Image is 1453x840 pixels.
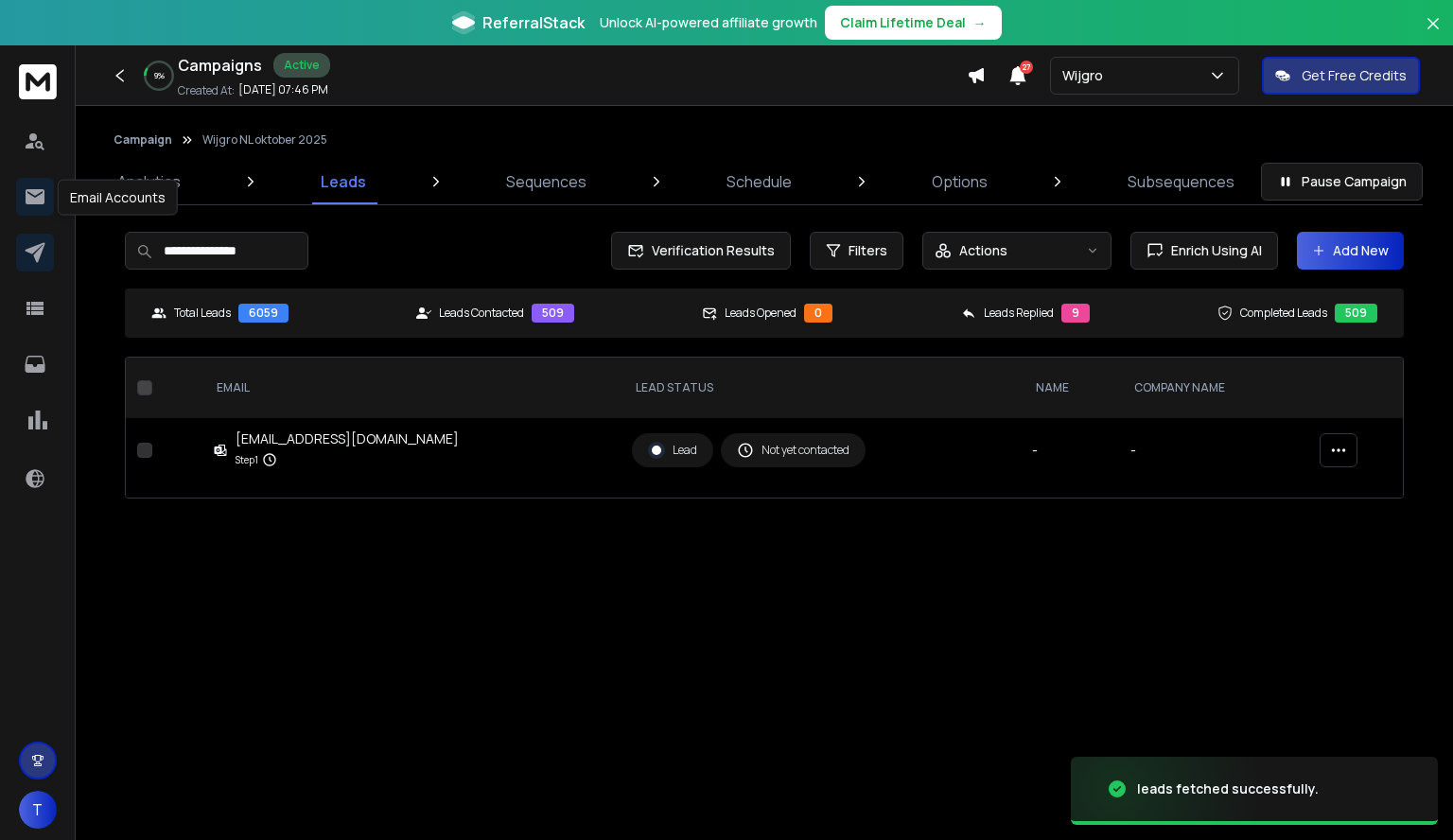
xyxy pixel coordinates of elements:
button: Get Free Credits [1262,57,1420,95]
a: Options [920,159,999,204]
div: Not yet contacted [737,442,849,459]
p: Leads Replied [984,306,1054,321]
p: Leads Contacted [439,306,524,321]
p: [DATE] 07:46 PM [238,82,328,97]
td: - [1021,418,1120,482]
div: 9 [1061,304,1090,323]
td: - [1119,418,1308,482]
button: Pause Campaign [1261,163,1423,201]
div: 509 [1335,304,1377,323]
a: Schedule [715,159,803,204]
a: Analytics [106,159,192,204]
div: 6059 [238,304,289,323]
span: ReferralStack [482,11,585,34]
button: Campaign [114,132,172,148]
p: Get Free Credits [1302,66,1407,85]
p: Total Leads [174,306,231,321]
div: 509 [532,304,574,323]
span: Filters [849,241,887,260]
button: T [19,791,57,829]
button: Filters [810,232,903,270]
p: Actions [959,241,1007,260]
span: Verification Results [644,241,775,260]
div: 0 [804,304,832,323]
p: Leads [321,170,366,193]
p: Analytics [117,170,181,193]
a: Sequences [495,159,598,204]
p: Wijgro NL oktober 2025 [202,132,327,148]
span: Enrich Using AI [1164,241,1262,260]
th: EMAIL [201,358,621,418]
a: Leads [309,159,377,204]
p: 9 % [154,70,165,81]
h1: Campaigns [178,54,262,77]
button: Close banner [1421,11,1445,57]
span: 27 [1020,61,1033,74]
p: Sequences [506,170,586,193]
span: → [973,13,987,32]
p: Created At: [178,83,235,98]
p: Subsequences [1128,170,1234,193]
p: Leads Opened [725,306,797,321]
p: Step 1 [236,450,258,469]
p: Unlock AI-powered affiliate growth [600,13,817,32]
button: Add New [1297,232,1404,270]
a: Subsequences [1116,159,1246,204]
button: Verification Results [611,232,791,270]
div: Email Accounts [58,180,178,216]
div: [EMAIL_ADDRESS][DOMAIN_NAME] [236,429,459,448]
div: Lead [648,442,697,459]
p: Wijgro [1062,66,1111,85]
p: Schedule [726,170,792,193]
div: leads fetched successfully. [1137,779,1319,798]
th: NAME [1021,358,1120,418]
th: Company Name [1119,358,1308,418]
th: LEAD STATUS [621,358,1021,418]
div: Active [273,53,330,78]
p: Completed Leads [1240,306,1327,321]
button: Enrich Using AI [1130,232,1278,270]
p: Options [932,170,988,193]
button: Claim Lifetime Deal→ [825,6,1002,40]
